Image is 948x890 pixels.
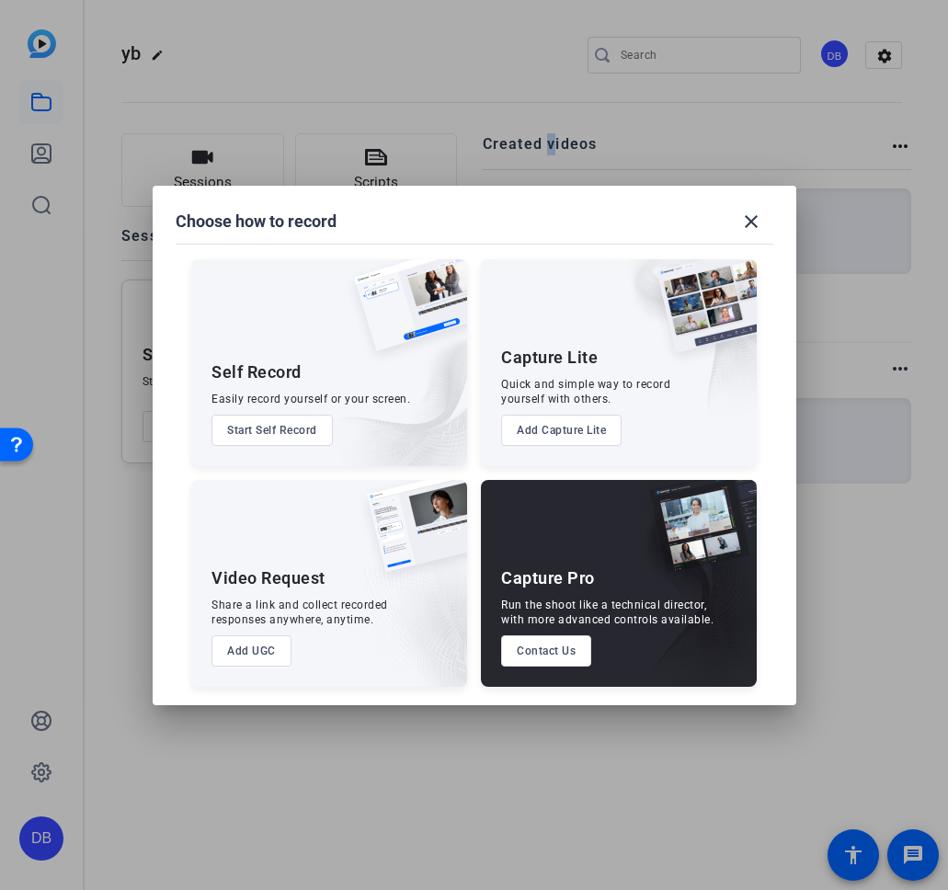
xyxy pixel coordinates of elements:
img: embarkstudio-self-record.png [307,299,467,466]
mat-icon: close [740,211,762,233]
div: Share a link and collect recorded responses anywhere, anytime. [211,598,388,627]
div: Capture Lite [501,347,598,369]
h1: Choose how to record [176,211,337,233]
button: Start Self Record [211,415,333,446]
div: Video Request [211,567,326,589]
img: embarkstudio-ugc-content.png [360,537,467,687]
button: Add Capture Lite [501,415,622,446]
div: Quick and simple way to record yourself with others. [501,377,670,406]
div: Easily record yourself or your screen. [211,392,410,406]
button: Contact Us [501,635,591,667]
img: embarkstudio-capture-lite.png [592,259,757,443]
div: Self Record [211,361,302,383]
img: capture-lite.png [643,259,757,371]
img: embarkstudio-capture-pro.png [621,503,757,687]
img: capture-pro.png [635,480,757,592]
div: Capture Pro [501,567,595,589]
button: Add UGC [211,635,291,667]
img: ugc-content.png [353,480,467,591]
img: self-record.png [340,259,467,370]
div: Run the shoot like a technical director, with more advanced controls available. [501,598,714,627]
